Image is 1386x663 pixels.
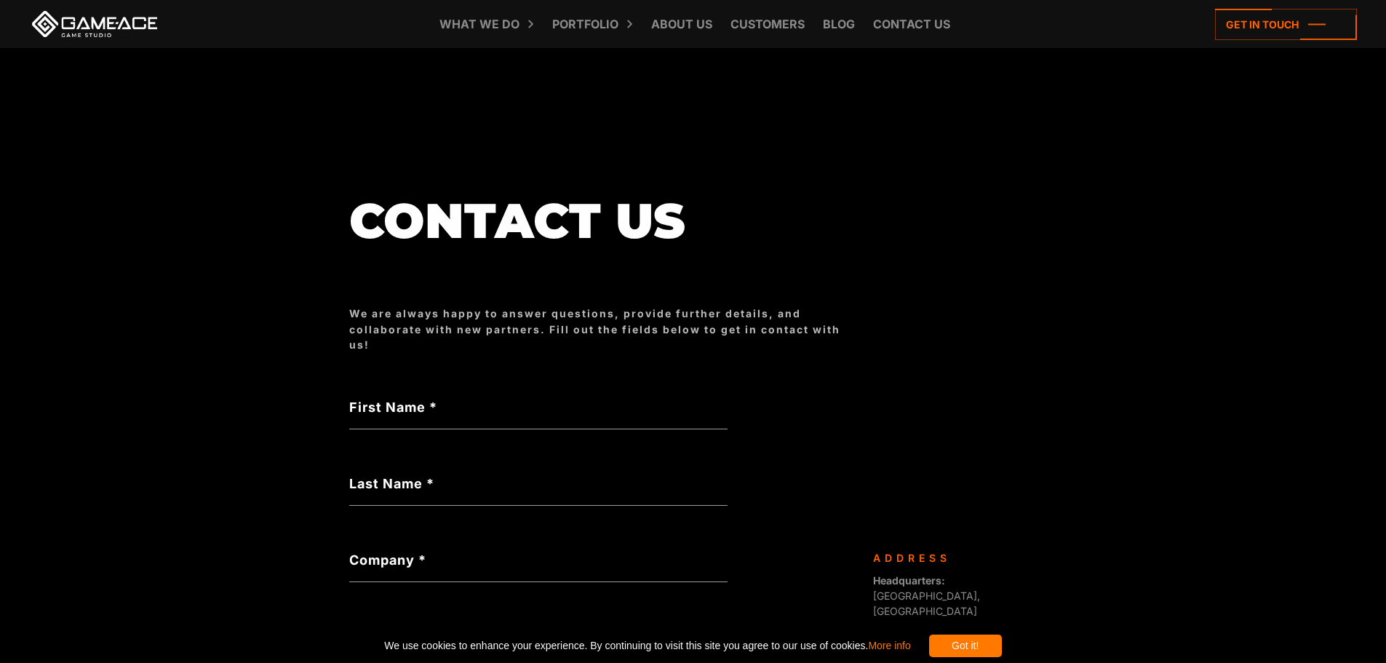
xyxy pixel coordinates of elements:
span: [GEOGRAPHIC_DATA], [GEOGRAPHIC_DATA] [873,574,980,617]
a: Get in touch [1215,9,1357,40]
a: More info [868,640,910,651]
label: First Name * [349,397,728,417]
label: Last Name * [349,474,728,493]
div: Got it! [929,635,1002,657]
div: Address [873,550,1026,565]
div: We are always happy to answer questions, provide further details, and collaborate with new partne... [349,306,859,352]
span: We use cookies to enhance your experience. By continuing to visit this site you agree to our use ... [384,635,910,657]
h1: Contact us [349,194,859,247]
label: Email * [349,627,728,646]
label: Company * [349,550,728,570]
strong: Headquarters: [873,574,945,587]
